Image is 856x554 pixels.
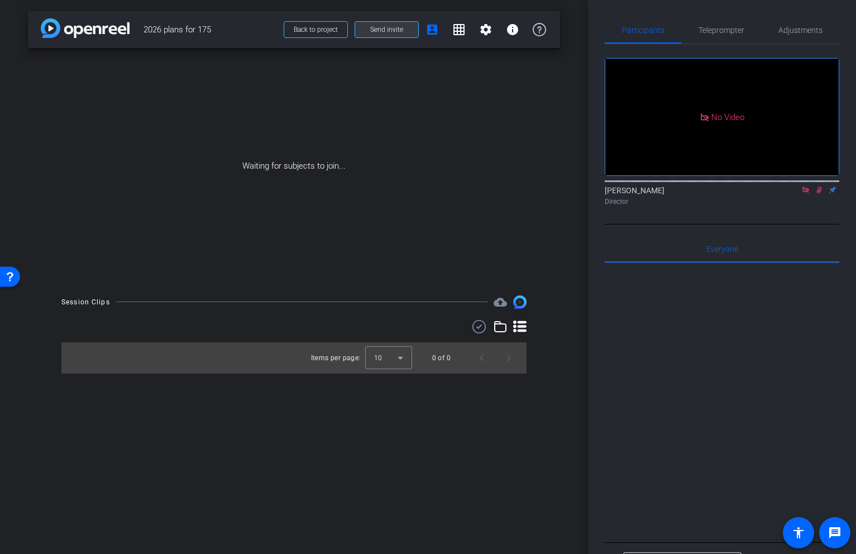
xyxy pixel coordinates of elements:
[28,48,560,284] div: Waiting for subjects to join...
[605,197,839,207] div: Director
[699,26,744,34] span: Teleprompter
[144,18,277,41] span: 2026 plans for 175
[711,112,744,122] span: No Video
[61,297,110,308] div: Session Clips
[706,245,738,253] span: Everyone
[468,345,495,371] button: Previous page
[355,21,419,38] button: Send invite
[494,295,507,309] span: Destinations for your clips
[284,21,348,38] button: Back to project
[792,526,805,539] mat-icon: accessibility
[425,23,439,36] mat-icon: account_box
[828,526,841,539] mat-icon: message
[622,26,664,34] span: Participants
[778,26,822,34] span: Adjustments
[311,352,361,364] div: Items per page:
[506,23,519,36] mat-icon: info
[370,25,403,34] span: Send invite
[494,295,507,309] mat-icon: cloud_upload
[605,185,839,207] div: [PERSON_NAME]
[41,18,130,38] img: app-logo
[479,23,492,36] mat-icon: settings
[432,352,451,364] div: 0 of 0
[452,23,466,36] mat-icon: grid_on
[294,26,338,34] span: Back to project
[513,295,527,309] img: Session clips
[495,345,522,371] button: Next page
